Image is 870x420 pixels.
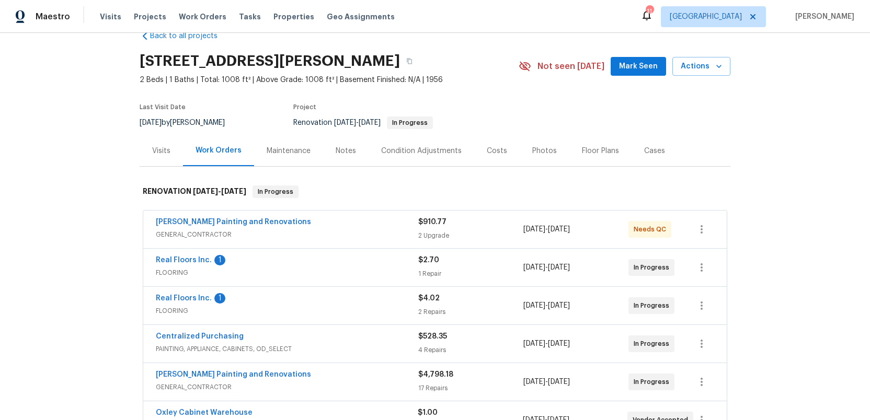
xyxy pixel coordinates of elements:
[418,307,523,317] div: 2 Repairs
[523,264,545,271] span: [DATE]
[336,146,356,156] div: Notes
[670,11,742,22] span: [GEOGRAPHIC_DATA]
[334,119,356,126] span: [DATE]
[418,269,523,279] div: 1 Repair
[36,11,70,22] span: Maestro
[523,224,570,235] span: -
[152,146,170,156] div: Visits
[619,60,658,73] span: Mark Seen
[681,60,722,73] span: Actions
[418,409,438,416] span: $1.00
[418,256,439,264] span: $2.70
[634,300,673,311] span: In Progress
[196,145,242,156] div: Work Orders
[418,230,523,241] div: 2 Upgrade
[273,11,314,22] span: Properties
[140,31,240,41] a: Back to all projects
[156,295,212,302] a: Real Floors Inc.
[156,371,311,378] a: [PERSON_NAME] Painting and Renovations
[359,119,381,126] span: [DATE]
[293,104,316,110] span: Project
[532,146,557,156] div: Photos
[156,218,311,226] a: [PERSON_NAME] Painting and Renovations
[646,6,653,17] div: 11
[134,11,166,22] span: Projects
[644,146,665,156] div: Cases
[388,120,432,126] span: In Progress
[523,339,570,349] span: -
[523,262,570,273] span: -
[156,333,244,340] a: Centralized Purchasing
[634,339,673,349] span: In Progress
[100,11,121,22] span: Visits
[193,188,218,195] span: [DATE]
[293,119,433,126] span: Renovation
[156,306,418,316] span: FLOORING
[179,11,226,22] span: Work Orders
[548,302,570,309] span: [DATE]
[582,146,619,156] div: Floor Plans
[418,333,447,340] span: $528.35
[548,340,570,347] span: [DATE]
[381,146,462,156] div: Condition Adjustments
[537,61,604,72] span: Not seen [DATE]
[634,262,673,273] span: In Progress
[523,300,570,311] span: -
[156,409,253,416] a: Oxley Cabinet Warehouse
[548,226,570,233] span: [DATE]
[140,104,186,110] span: Last Visit Date
[634,377,673,387] span: In Progress
[400,52,419,71] button: Copy Address
[548,378,570,386] span: [DATE]
[523,226,545,233] span: [DATE]
[611,57,666,76] button: Mark Seen
[143,185,246,198] h6: RENOVATION
[140,56,400,66] h2: [STREET_ADDRESS][PERSON_NAME]
[334,119,381,126] span: -
[193,188,246,195] span: -
[140,119,162,126] span: [DATE]
[418,345,523,355] div: 4 Repairs
[634,224,670,235] span: Needs QC
[156,229,418,240] span: GENERAL_CONTRACTOR
[418,383,523,393] div: 17 Repairs
[523,302,545,309] span: [DATE]
[418,218,447,226] span: $910.77
[214,293,225,304] div: 1
[418,371,453,378] span: $4,798.18
[267,146,311,156] div: Maintenance
[221,188,246,195] span: [DATE]
[156,344,418,354] span: PAINTING, APPLIANCE, CABINETS, OD_SELECT
[140,75,519,85] span: 2 Beds | 1 Baths | Total: 1008 ft² | Above Grade: 1008 ft² | Basement Finished: N/A | 1956
[156,256,212,264] a: Real Floors Inc.
[140,116,237,129] div: by [PERSON_NAME]
[156,382,418,392] span: GENERAL_CONTRACTOR
[140,175,730,208] div: RENOVATION [DATE]-[DATE]In Progress
[254,186,297,197] span: In Progress
[327,11,395,22] span: Geo Assignments
[548,264,570,271] span: [DATE]
[156,267,418,278] span: FLOORING
[418,295,440,302] span: $4.02
[487,146,507,156] div: Costs
[239,13,261,20] span: Tasks
[523,378,545,386] span: [DATE]
[214,255,225,265] div: 1
[791,11,854,22] span: [PERSON_NAME]
[672,57,730,76] button: Actions
[523,377,570,387] span: -
[523,340,545,347] span: [DATE]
